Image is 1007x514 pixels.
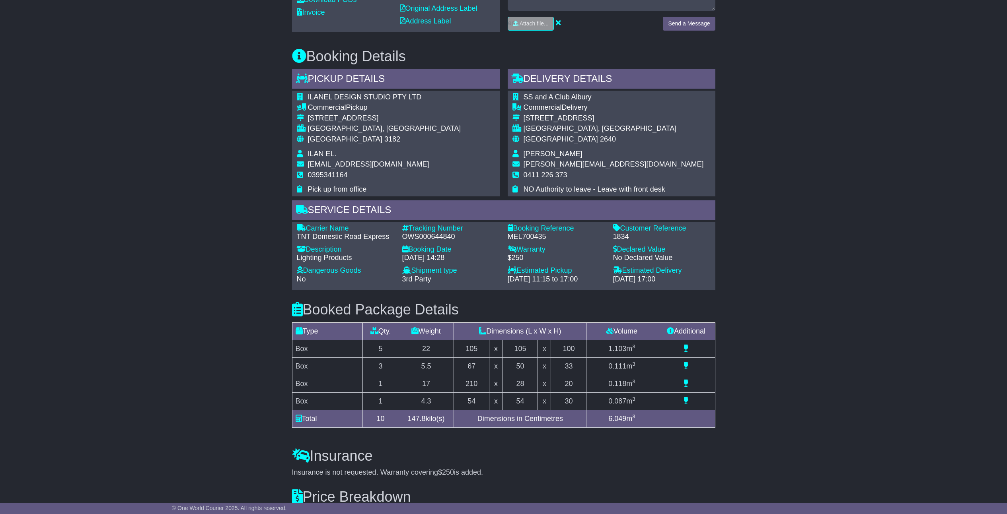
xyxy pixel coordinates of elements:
[398,340,454,357] td: 22
[508,254,605,262] div: $250
[297,245,394,254] div: Description
[632,396,635,402] sup: 3
[608,345,626,353] span: 1.103
[524,93,592,101] span: SS and A Club Albury
[454,410,586,427] td: Dimensions in Centimetres
[297,233,394,241] div: TNT Domestic Road Express
[608,380,626,388] span: 0.118
[297,224,394,233] div: Carrier Name
[508,233,605,241] div: MEL700435
[292,200,715,222] div: Service Details
[632,413,635,419] sup: 3
[508,224,605,233] div: Booking Reference
[586,340,657,357] td: m
[613,275,711,284] div: [DATE] 17:00
[608,397,626,405] span: 0.087
[489,340,503,357] td: x
[402,266,500,275] div: Shipment type
[363,375,398,392] td: 1
[586,410,657,427] td: m
[551,375,586,392] td: 20
[632,343,635,349] sup: 3
[407,415,425,423] span: 147.8
[613,266,711,275] div: Estimated Delivery
[292,375,363,392] td: Box
[402,245,500,254] div: Booking Date
[308,171,348,179] span: 0395341164
[292,489,715,505] h3: Price Breakdown
[503,375,538,392] td: 28
[551,357,586,375] td: 33
[363,340,398,357] td: 5
[524,135,598,143] span: [GEOGRAPHIC_DATA]
[663,17,715,31] button: Send a Message
[608,415,626,423] span: 6.049
[489,375,503,392] td: x
[586,375,657,392] td: m
[586,392,657,410] td: m
[524,171,567,179] span: 0411 226 373
[524,185,665,193] span: NO Authority to leave - Leave with front desk
[508,245,605,254] div: Warranty
[632,361,635,367] sup: 3
[489,392,503,410] td: x
[308,103,461,112] div: Pickup
[454,375,489,392] td: 210
[400,4,477,12] a: Original Address Label
[297,275,306,283] span: No
[297,8,325,16] a: Invoice
[524,103,704,112] div: Delivery
[551,340,586,357] td: 100
[503,357,538,375] td: 50
[308,124,461,133] div: [GEOGRAPHIC_DATA], [GEOGRAPHIC_DATA]
[524,160,704,168] span: [PERSON_NAME][EMAIL_ADDRESS][DOMAIN_NAME]
[292,48,715,64] h3: Booking Details
[600,135,616,143] span: 2640
[613,245,711,254] div: Declared Value
[292,357,363,375] td: Box
[503,392,538,410] td: 54
[538,392,551,410] td: x
[608,362,626,370] span: 0.111
[363,357,398,375] td: 3
[454,340,489,357] td: 105
[454,322,586,340] td: Dimensions (L x W x H)
[508,69,715,91] div: Delivery Details
[402,275,431,283] span: 3rd Party
[292,468,715,477] div: Insurance is not requested. Warranty covering is added.
[508,275,605,284] div: [DATE] 11:15 to 17:00
[586,322,657,340] td: Volume
[292,340,363,357] td: Box
[524,150,582,158] span: [PERSON_NAME]
[538,340,551,357] td: x
[292,410,363,427] td: Total
[297,266,394,275] div: Dangerous Goods
[292,302,715,318] h3: Booked Package Details
[657,322,715,340] td: Additional
[363,410,398,427] td: 10
[400,17,451,25] a: Address Label
[489,357,503,375] td: x
[402,254,500,262] div: [DATE] 14:28
[172,505,287,511] span: © One World Courier 2025. All rights reserved.
[632,378,635,384] sup: 3
[308,160,429,168] span: [EMAIL_ADDRESS][DOMAIN_NAME]
[398,322,454,340] td: Weight
[551,392,586,410] td: 30
[398,375,454,392] td: 17
[363,322,398,340] td: Qty.
[308,135,382,143] span: [GEOGRAPHIC_DATA]
[524,124,704,133] div: [GEOGRAPHIC_DATA], [GEOGRAPHIC_DATA]
[363,392,398,410] td: 1
[508,266,605,275] div: Estimated Pickup
[292,69,500,91] div: Pickup Details
[613,233,711,241] div: 1834
[308,93,422,101] span: ILANEL DESIGN STUDIO PTY LTD
[524,103,562,111] span: Commercial
[538,375,551,392] td: x
[292,392,363,410] td: Box
[297,254,394,262] div: Lighting Products
[292,322,363,340] td: Type
[524,114,704,123] div: [STREET_ADDRESS]
[398,410,454,427] td: kilo(s)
